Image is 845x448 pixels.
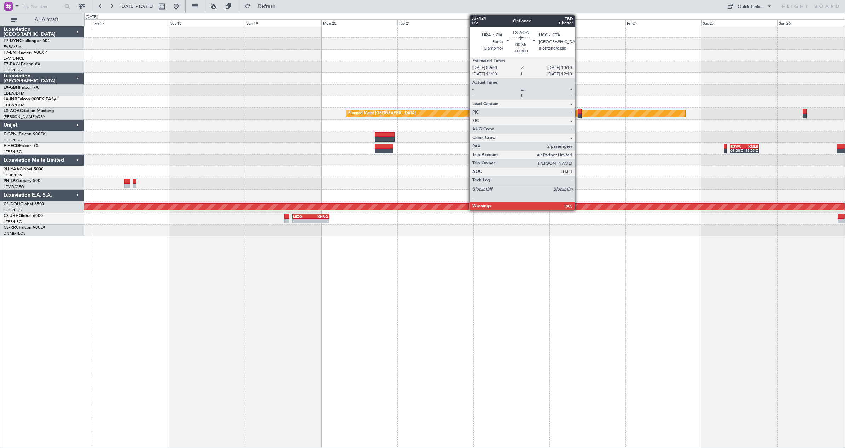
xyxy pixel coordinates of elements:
a: LX-GBHFalcon 7X [4,86,39,90]
span: Refresh [252,4,282,9]
span: T7-EMI [4,51,17,55]
div: Quick Links [738,4,762,11]
a: T7-EMIHawker 900XP [4,51,47,55]
div: Planned Maint [GEOGRAPHIC_DATA] [348,108,416,119]
span: All Aircraft [18,17,75,22]
div: Fri 24 [625,19,701,26]
span: CS-JHH [4,214,19,218]
button: Refresh [241,1,284,12]
span: LX-GBH [4,86,19,90]
div: - [311,219,328,223]
div: 18:05 Z [744,148,758,152]
span: LX-AOA [4,109,20,113]
a: LFPB/LBG [4,138,22,143]
a: LX-INBFalcon 900EX EASy II [4,97,59,101]
div: - [293,219,311,223]
a: CS-JHHGlobal 6000 [4,214,43,218]
a: LFPB/LBG [4,208,22,213]
a: T7-DYNChallenger 604 [4,39,50,43]
div: Sun 19 [245,19,321,26]
span: T7-DYN [4,39,19,43]
a: LFPB/LBG [4,68,22,73]
a: T7-EAGLFalcon 8X [4,62,40,66]
span: 9H-LPZ [4,179,18,183]
a: CS-DOUGlobal 6500 [4,202,44,206]
a: 9H-LPZLegacy 500 [4,179,40,183]
a: EVRA/RIX [4,44,21,50]
div: LEZG [293,214,311,219]
button: Quick Links [723,1,776,12]
a: [PERSON_NAME]/QSA [4,114,45,120]
a: LFPB/LBG [4,149,22,155]
div: Thu 23 [549,19,625,26]
span: F-GPNJ [4,132,19,136]
span: CS-RRC [4,226,19,230]
div: Fri 17 [93,19,169,26]
span: [DATE] - [DATE] [120,3,153,10]
span: CS-DOU [4,202,20,206]
div: KMLB [744,144,758,149]
a: 9H-YAAGlobal 5000 [4,167,43,171]
a: EDLW/DTM [4,103,24,108]
a: FCBB/BZV [4,173,22,178]
button: All Aircraft [8,14,77,25]
div: Tue 21 [397,19,473,26]
a: CS-RRCFalcon 900LX [4,226,45,230]
a: LFMN/NCE [4,56,24,61]
div: Mon 20 [321,19,397,26]
a: LFMD/CEQ [4,184,24,190]
span: 9H-YAA [4,167,19,171]
div: Sat 25 [701,19,777,26]
div: Sat 18 [169,19,245,26]
a: F-GPNJFalcon 900EX [4,132,46,136]
span: LX-INB [4,97,17,101]
span: T7-EAGL [4,62,21,66]
a: F-HECDFalcon 7X [4,144,39,148]
a: LFPB/LBG [4,219,22,225]
div: EGWU [730,144,744,149]
a: DNMM/LOS [4,231,25,236]
a: EDLW/DTM [4,91,24,96]
span: F-HECD [4,144,19,148]
div: KNUQ [311,214,328,219]
div: 09:00 Z [730,148,744,152]
a: LX-AOACitation Mustang [4,109,54,113]
input: Trip Number [22,1,62,12]
div: Wed 22 [473,19,549,26]
div: [DATE] [86,14,98,20]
